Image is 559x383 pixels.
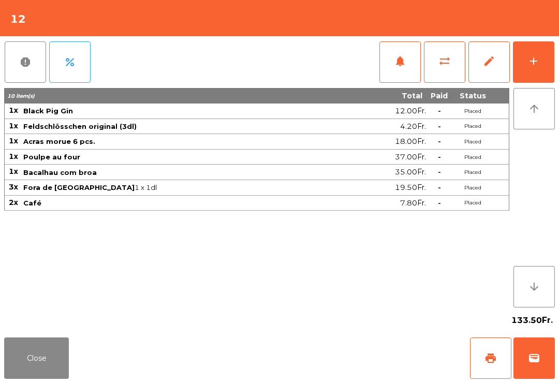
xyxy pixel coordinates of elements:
[426,88,452,104] th: Paid
[395,165,426,179] span: 35.00Fr.
[528,352,540,364] span: wallet
[438,106,441,115] span: -
[438,198,441,208] span: -
[438,152,441,161] span: -
[513,88,555,129] button: arrow_upward
[483,55,495,67] span: edit
[23,199,41,207] span: Café
[452,165,493,180] td: Placed
[511,313,553,328] span: 133.50Fr.
[64,56,76,68] span: percent
[379,41,421,83] button: notifications
[23,183,348,192] span: 1 x 1dl
[7,93,35,99] span: 10 item(s)
[452,134,493,150] td: Placed
[395,104,426,118] span: 12.00Fr.
[528,102,540,115] i: arrow_upward
[452,88,493,104] th: Status
[9,198,18,207] span: 2x
[452,196,493,211] td: Placed
[438,167,441,176] span: -
[400,196,426,210] span: 7.80Fr.
[349,88,426,104] th: Total
[452,180,493,196] td: Placed
[400,120,426,134] span: 4.20Fr.
[9,121,18,130] span: 1x
[49,41,91,83] button: percent
[394,55,406,67] span: notifications
[452,119,493,135] td: Placed
[23,183,135,192] span: Fora de [GEOGRAPHIC_DATA]
[484,352,497,364] span: print
[438,55,451,67] span: sync_alt
[438,137,441,146] span: -
[23,168,97,176] span: Bacalhau com broa
[395,150,426,164] span: 37.00Fr.
[23,122,137,130] span: Feldschlösschen original (3dl)
[23,153,80,161] span: Poulpe au four
[452,150,493,165] td: Placed
[4,337,69,379] button: Close
[452,104,493,119] td: Placed
[5,41,46,83] button: report
[9,167,18,176] span: 1x
[513,41,554,83] button: add
[513,337,555,379] button: wallet
[527,55,540,67] div: add
[395,135,426,149] span: 18.00Fr.
[9,152,18,161] span: 1x
[513,266,555,307] button: arrow_downward
[424,41,465,83] button: sync_alt
[438,122,441,131] span: -
[528,281,540,293] i: arrow_downward
[19,56,32,68] span: report
[395,181,426,195] span: 19.50Fr.
[23,107,73,115] span: Black Pig Gin
[9,106,18,115] span: 1x
[9,136,18,145] span: 1x
[23,137,95,145] span: Acras morue 6 pcs.
[468,41,510,83] button: edit
[438,183,441,192] span: -
[470,337,511,379] button: print
[10,11,26,27] h4: 12
[9,182,18,192] span: 3x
